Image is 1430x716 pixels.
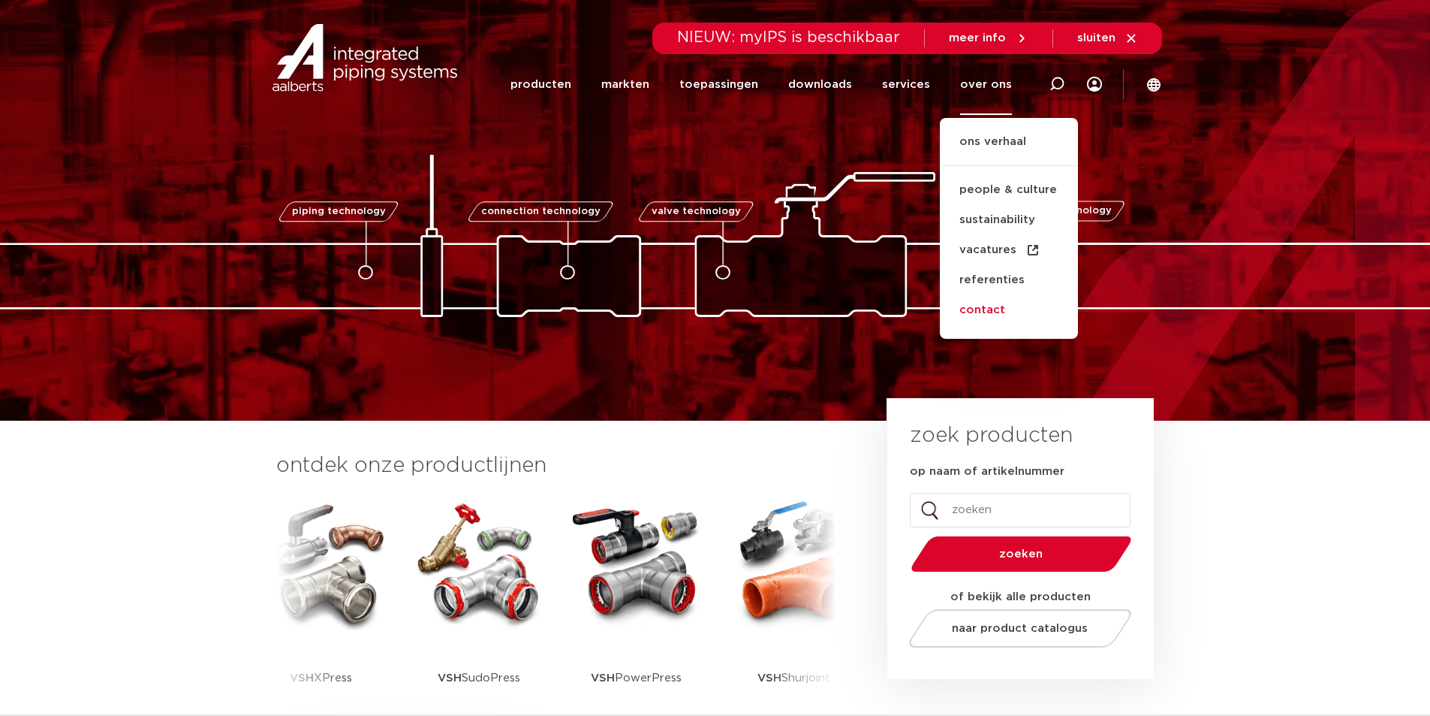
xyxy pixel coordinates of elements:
[949,32,1028,45] a: meer info
[510,54,1012,115] nav: Menu
[905,609,1135,648] a: naar product catalogus
[1077,32,1115,44] span: sluiten
[591,672,615,684] strong: VSH
[292,207,386,216] span: piping technology
[788,54,852,115] a: downloads
[940,235,1078,265] a: vacatures
[940,265,1078,295] a: referenties
[276,451,836,481] h3: ontdek onze productlijnen
[480,207,600,216] span: connection technology
[510,54,571,115] a: producten
[910,464,1064,479] label: op naam of artikelnummer
[950,591,1091,603] strong: of bekijk alle producten
[438,672,462,684] strong: VSH
[940,205,1078,235] a: sustainability
[940,175,1078,205] a: people & culture
[677,30,900,45] span: NIEUW: myIPS is beschikbaar
[652,207,741,216] span: valve technology
[601,54,649,115] a: markten
[882,54,930,115] a: services
[952,623,1088,634] span: naar product catalogus
[679,54,758,115] a: toepassingen
[910,421,1073,451] h3: zoek producten
[1087,54,1102,115] div: my IPS
[1001,207,1112,216] span: fastening technology
[949,32,1006,44] span: meer info
[290,672,314,684] strong: VSH
[757,672,781,684] strong: VSH
[960,54,1012,115] a: over ons
[1077,32,1138,45] a: sluiten
[910,493,1130,527] input: zoeken
[905,535,1137,573] button: zoeken
[940,295,1078,325] a: contact
[940,133,1078,166] a: ons verhaal
[950,548,1093,560] span: zoeken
